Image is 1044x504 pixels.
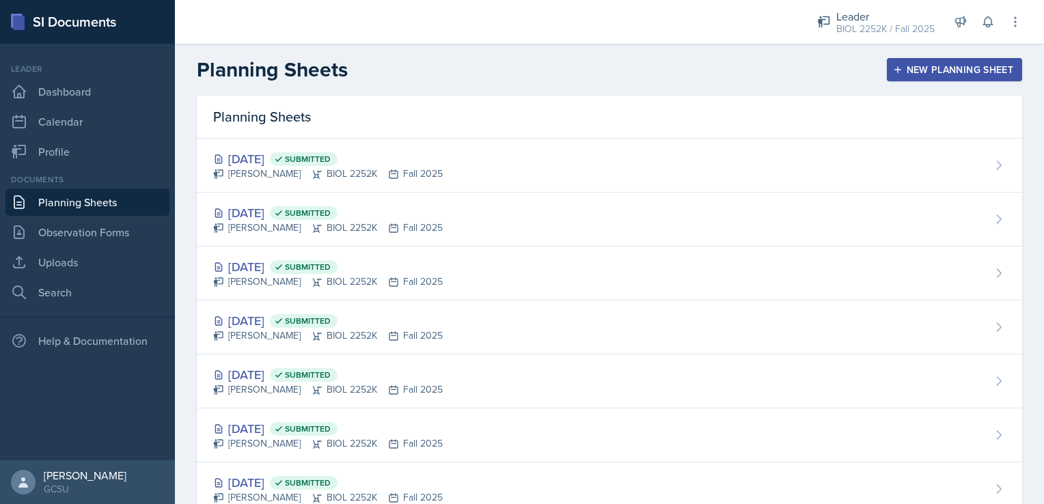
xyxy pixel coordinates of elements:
[197,193,1022,247] a: [DATE] Submitted [PERSON_NAME]BIOL 2252KFall 2025
[197,354,1022,408] a: [DATE] Submitted [PERSON_NAME]BIOL 2252KFall 2025
[5,279,169,306] a: Search
[213,311,443,330] div: [DATE]
[285,262,331,272] span: Submitted
[5,327,169,354] div: Help & Documentation
[5,173,169,186] div: Documents
[285,154,331,165] span: Submitted
[5,78,169,105] a: Dashboard
[197,96,1022,139] div: Planning Sheets
[44,482,126,496] div: GCSU
[213,275,443,289] div: [PERSON_NAME] BIOL 2252K Fall 2025
[5,188,169,216] a: Planning Sheets
[197,300,1022,354] a: [DATE] Submitted [PERSON_NAME]BIOL 2252KFall 2025
[197,57,348,82] h2: Planning Sheets
[197,247,1022,300] a: [DATE] Submitted [PERSON_NAME]BIOL 2252KFall 2025
[44,468,126,482] div: [PERSON_NAME]
[213,204,443,222] div: [DATE]
[285,208,331,219] span: Submitted
[5,108,169,135] a: Calendar
[213,365,443,384] div: [DATE]
[887,58,1022,81] button: New Planning Sheet
[5,219,169,246] a: Observation Forms
[213,328,443,343] div: [PERSON_NAME] BIOL 2252K Fall 2025
[213,257,443,276] div: [DATE]
[213,419,443,438] div: [DATE]
[285,423,331,434] span: Submitted
[896,64,1013,75] div: New Planning Sheet
[213,167,443,181] div: [PERSON_NAME] BIOL 2252K Fall 2025
[5,63,169,75] div: Leader
[213,382,443,397] div: [PERSON_NAME] BIOL 2252K Fall 2025
[213,150,443,168] div: [DATE]
[836,8,935,25] div: Leader
[197,408,1022,462] a: [DATE] Submitted [PERSON_NAME]BIOL 2252KFall 2025
[213,221,443,235] div: [PERSON_NAME] BIOL 2252K Fall 2025
[5,249,169,276] a: Uploads
[285,477,331,488] span: Submitted
[213,436,443,451] div: [PERSON_NAME] BIOL 2252K Fall 2025
[836,22,935,36] div: BIOL 2252K / Fall 2025
[285,369,331,380] span: Submitted
[285,316,331,326] span: Submitted
[197,139,1022,193] a: [DATE] Submitted [PERSON_NAME]BIOL 2252KFall 2025
[213,473,443,492] div: [DATE]
[5,138,169,165] a: Profile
